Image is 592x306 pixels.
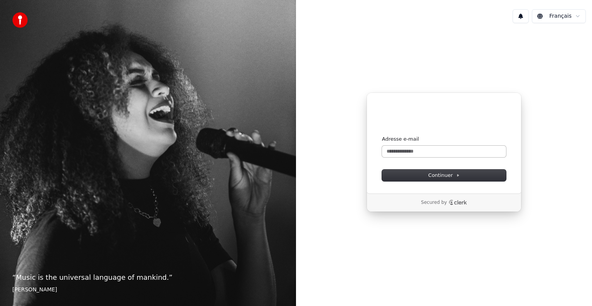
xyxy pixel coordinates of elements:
span: Continuer [428,172,460,179]
p: Secured by [421,200,447,206]
button: Continuer [382,170,506,181]
a: Clerk logo [449,200,467,205]
footer: [PERSON_NAME] [12,286,284,294]
p: “ Music is the universal language of mankind. ” [12,272,284,283]
label: Adresse e-mail [382,136,419,143]
img: youka [12,12,28,28]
